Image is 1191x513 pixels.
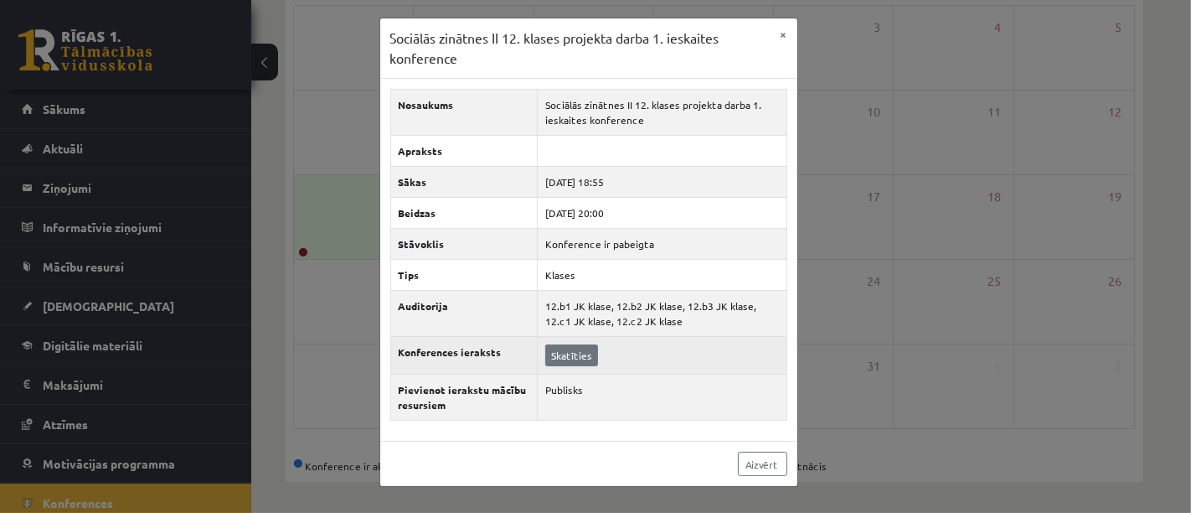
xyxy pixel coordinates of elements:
[538,167,786,198] td: [DATE] 18:55
[390,291,538,337] th: Auditorija
[390,28,771,68] h3: Sociālās zinātnes II 12. klases projekta darba 1. ieskaites konference
[538,198,786,229] td: [DATE] 20:00
[538,375,786,421] td: Publisks
[390,229,538,260] th: Stāvoklis
[538,260,786,291] td: Klases
[538,229,786,260] td: Konference ir pabeigta
[390,337,538,375] th: Konferences ieraksts
[390,260,538,291] th: Tips
[538,291,786,337] td: 12.b1 JK klase, 12.b2 JK klase, 12.b3 JK klase, 12.c1 JK klase, 12.c2 JK klase
[738,452,787,476] a: Aizvērt
[390,136,538,167] th: Apraksts
[771,18,797,50] button: ×
[390,167,538,198] th: Sākas
[390,198,538,229] th: Beidzas
[390,90,538,136] th: Nosaukums
[538,90,786,136] td: Sociālās zinātnes II 12. klases projekta darba 1. ieskaites konference
[545,345,598,366] a: Skatīties
[390,375,538,421] th: Pievienot ierakstu mācību resursiem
